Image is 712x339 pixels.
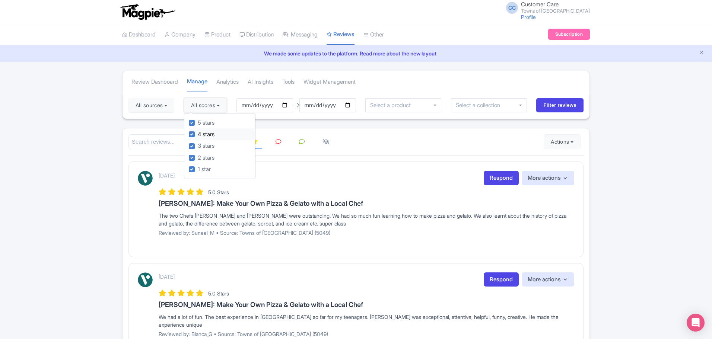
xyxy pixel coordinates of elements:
p: [DATE] [159,172,175,179]
button: Close announcement [699,49,705,57]
a: Company [165,25,196,45]
label: 3 stars [198,142,214,150]
button: All sources [128,98,174,113]
span: Customer Care [521,1,559,8]
input: Search reviews... [128,134,242,150]
input: Select a product [370,102,415,109]
a: Respond [484,171,519,185]
p: Reviewed by: Suneel_M • Source: Towns of [GEOGRAPHIC_DATA] (5049) [159,229,574,237]
img: Viator Logo [138,272,153,287]
p: [DATE] [159,273,175,281]
small: Towns of [GEOGRAPHIC_DATA] [521,9,590,13]
button: All scores [184,98,227,113]
button: More actions [522,171,574,185]
a: Reviews [327,24,355,45]
a: CC Customer Care Towns of [GEOGRAPHIC_DATA] [502,1,590,13]
label: 2 stars [198,154,214,162]
a: Messaging [283,25,318,45]
label: 1 star [198,165,211,174]
span: CC [506,2,518,14]
input: Select a collection [456,102,505,109]
h3: [PERSON_NAME]: Make Your Own Pizza & Gelato with a Local Chef [159,200,574,207]
label: 5 stars [198,119,214,127]
a: Profile [521,14,536,20]
input: Filter reviews [536,98,584,112]
span: 5.0 Stars [208,189,229,195]
a: Widget Management [303,72,356,92]
label: 4 stars [198,130,214,139]
div: Open Intercom Messenger [687,314,705,332]
a: Tools [282,72,295,92]
a: Respond [484,272,519,287]
div: We had a lot of fun. The best experience in [GEOGRAPHIC_DATA] so far for my teenagers. [PERSON_NA... [159,313,574,329]
span: 5.0 Stars [208,290,229,297]
a: Manage [187,71,207,93]
button: Actions [544,134,581,149]
a: Distribution [239,25,274,45]
h3: [PERSON_NAME]: Make Your Own Pizza & Gelato with a Local Chef [159,301,574,308]
a: Product [204,25,231,45]
div: The two Chefs [PERSON_NAME] and [PERSON_NAME] were outstanding. We had so much fun learning how t... [159,212,574,227]
div: All scores [184,113,255,179]
p: Reviewed by: Blanca_G • Source: Towns of [GEOGRAPHIC_DATA] (5049) [159,330,574,338]
a: We made some updates to the platform. Read more about the new layout [4,49,708,57]
button: More actions [522,272,574,287]
a: Dashboard [122,25,156,45]
a: Review Dashboard [131,72,178,92]
img: Viator Logo [138,171,153,186]
a: Subscription [548,29,590,40]
img: logo-ab69f6fb50320c5b225c76a69d11143b.png [118,4,176,20]
a: Analytics [216,72,239,92]
a: Other [363,25,384,45]
a: AI Insights [248,72,273,92]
